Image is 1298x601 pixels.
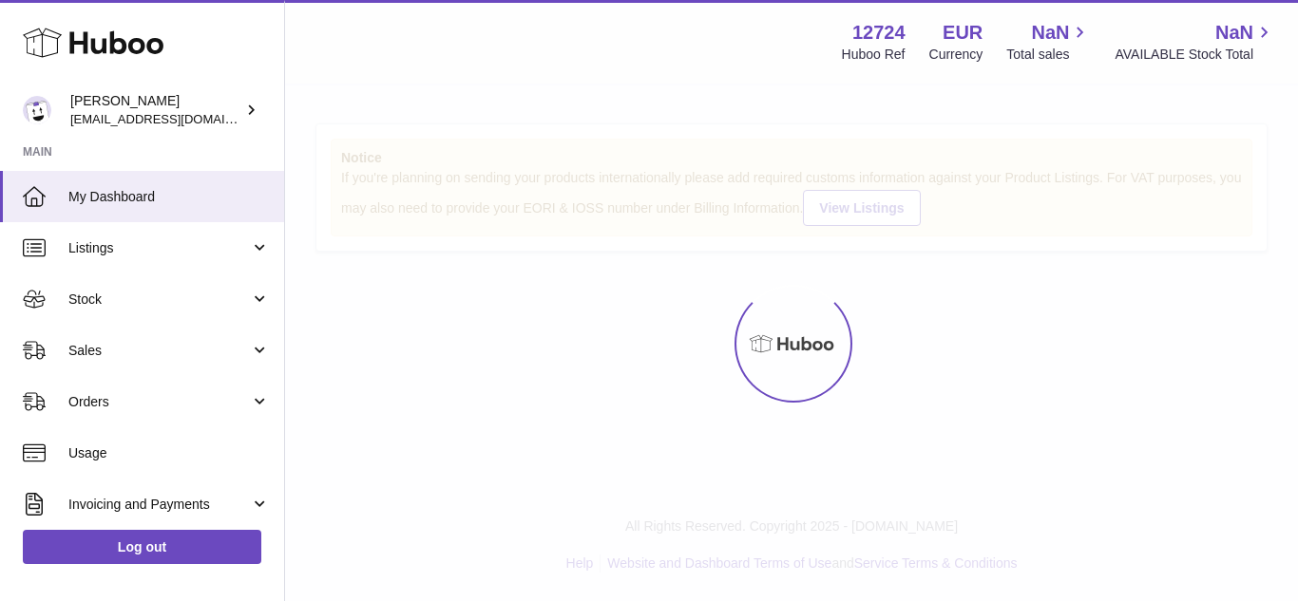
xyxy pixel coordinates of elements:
[929,46,983,64] div: Currency
[68,393,250,411] span: Orders
[1006,46,1091,64] span: Total sales
[1006,20,1091,64] a: NaN Total sales
[70,111,279,126] span: [EMAIL_ADDRESS][DOMAIN_NAME]
[68,188,270,206] span: My Dashboard
[68,444,270,462] span: Usage
[68,496,250,514] span: Invoicing and Payments
[852,20,906,46] strong: 12724
[68,342,250,360] span: Sales
[23,530,261,564] a: Log out
[1115,20,1275,64] a: NaN AVAILABLE Stock Total
[1031,20,1069,46] span: NaN
[943,20,983,46] strong: EUR
[23,96,51,124] img: internalAdmin-12724@internal.huboo.com
[1215,20,1253,46] span: NaN
[842,46,906,64] div: Huboo Ref
[1115,46,1275,64] span: AVAILABLE Stock Total
[68,239,250,257] span: Listings
[70,92,241,128] div: [PERSON_NAME]
[68,291,250,309] span: Stock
